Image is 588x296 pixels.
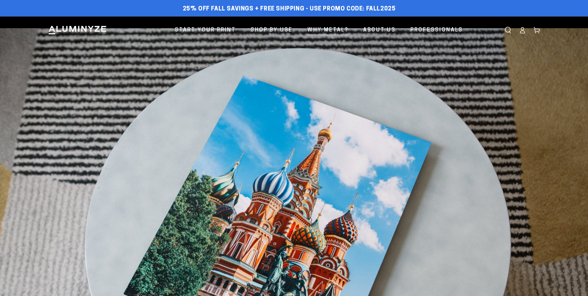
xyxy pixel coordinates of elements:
span: Why Metal? [307,26,348,35]
a: Shop By Use [246,22,298,39]
span: About Us [363,26,396,35]
a: Professionals [406,22,468,39]
span: 25% off FALL Savings + Free Shipping - Use Promo Code: FALL2025 [183,6,396,13]
span: Start Your Print [175,26,236,35]
a: About Us [358,22,401,39]
summary: Search our site [501,23,515,37]
a: Start Your Print [170,22,241,39]
span: Professionals [410,26,463,35]
span: Shop By Use [251,26,293,35]
a: Why Metal? [303,22,353,39]
img: Aluminyze [48,25,107,35]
